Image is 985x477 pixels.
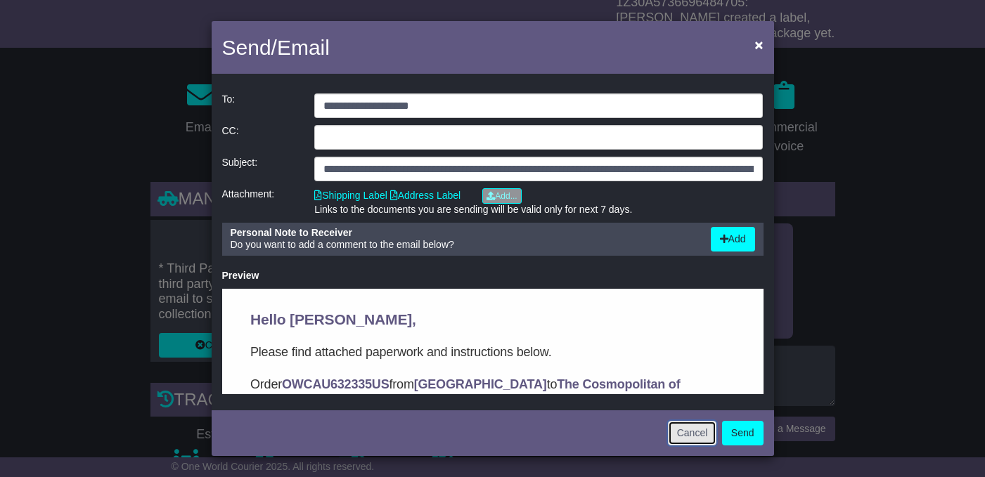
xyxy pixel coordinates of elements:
[482,188,521,204] a: Add...
[192,89,325,103] strong: [GEOGRAPHIC_DATA]
[711,227,755,251] button: Add
[224,227,704,251] div: Do you want to add a comment to the email below?
[722,421,764,445] button: Send
[215,93,308,118] div: To:
[215,125,308,150] div: CC:
[668,421,717,445] button: Cancel
[314,190,387,201] a: Shipping Label
[60,89,167,103] strong: OWCAU632335US
[222,32,330,63] h4: Send/Email
[754,37,763,53] span: ×
[314,204,763,216] div: Links to the documents you are sending will be valid only for next 7 days.
[222,270,764,282] div: Preview
[390,190,461,201] a: Address Label
[215,157,308,181] div: Subject:
[747,30,770,59] button: Close
[28,22,194,39] span: Hello [PERSON_NAME],
[215,188,308,216] div: Attachment:
[28,86,513,145] p: Order from to . In this email you’ll find important information about your order, and what you ne...
[231,227,697,239] div: Personal Note to Receiver
[28,53,513,73] p: Please find attached paperwork and instructions below.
